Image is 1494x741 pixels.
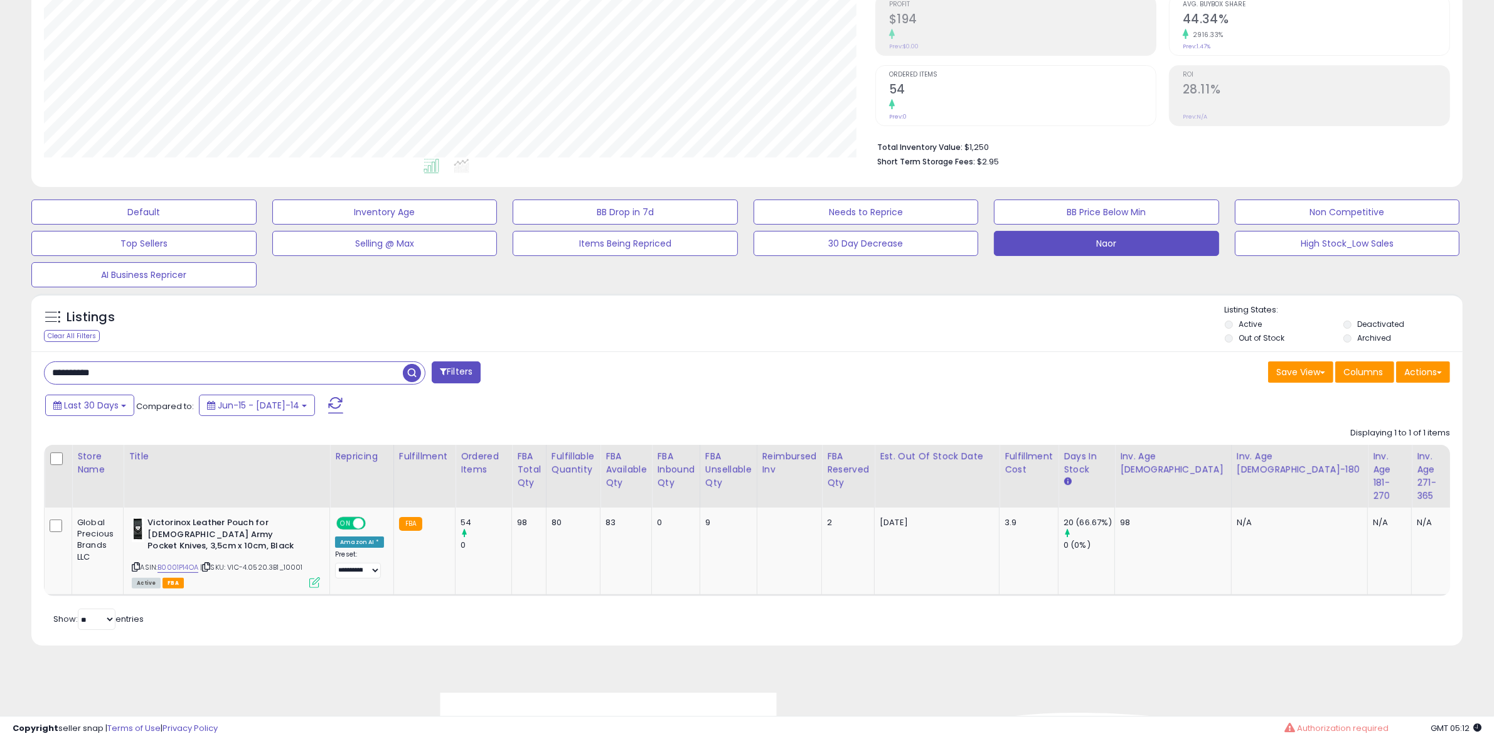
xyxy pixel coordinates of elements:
[132,517,144,542] img: 416xXGPHnzL._SL40_.jpg
[461,450,506,476] div: Ordered Items
[880,450,994,463] div: Est. Out Of Stock Date
[399,450,450,463] div: Fulfillment
[136,400,194,412] span: Compared to:
[1183,1,1449,8] span: Avg. Buybox Share
[1183,12,1449,29] h2: 44.34%
[1235,200,1460,225] button: Non Competitive
[705,450,752,489] div: FBA Unsellable Qty
[889,72,1156,78] span: Ordered Items
[364,518,384,529] span: OFF
[1417,450,1450,503] div: Inv. Age 271-365
[1183,113,1207,120] small: Prev: N/A
[45,395,134,416] button: Last 30 Days
[399,517,422,531] small: FBA
[432,361,481,383] button: Filters
[889,12,1156,29] h2: $194
[513,200,738,225] button: BB Drop in 7d
[606,450,646,489] div: FBA Available Qty
[67,309,115,326] h5: Listings
[754,200,979,225] button: Needs to Reprice
[517,450,541,489] div: FBA Total Qty
[31,262,257,287] button: AI Business Repricer
[762,450,817,476] div: Reimbursed Inv
[977,156,999,168] span: $2.95
[1357,333,1391,343] label: Archived
[1357,319,1404,329] label: Deactivated
[53,613,144,625] span: Show: entries
[827,450,869,489] div: FBA Reserved Qty
[1005,517,1048,528] div: 3.9
[1120,517,1222,528] div: 98
[552,517,590,528] div: 80
[657,517,690,528] div: 0
[77,450,118,476] div: Store Name
[335,450,388,463] div: Repricing
[1188,30,1224,40] small: 2916.33%
[1183,72,1449,78] span: ROI
[272,200,498,225] button: Inventory Age
[827,517,865,528] div: 2
[77,517,114,563] div: Global Precious Brands LLC
[1183,82,1449,99] h2: 28.11%
[1396,361,1450,383] button: Actions
[200,562,303,572] span: | SKU: VIC-4.0520.3B1_10001
[1235,231,1460,256] button: High Stock_Low Sales
[132,578,161,589] span: All listings currently available for purchase on Amazon
[705,517,747,528] div: 9
[880,517,990,528] p: [DATE]
[877,156,975,167] b: Short Term Storage Fees:
[889,1,1156,8] span: Profit
[552,450,595,476] div: Fulfillable Quantity
[889,43,919,50] small: Prev: $0.00
[757,445,822,508] th: Total inventory reimbursement - number of items added back to fulfillable inventory
[889,113,907,120] small: Prev: 0
[64,399,119,412] span: Last 30 Days
[335,536,384,548] div: Amazon AI *
[461,517,511,528] div: 54
[513,231,738,256] button: Items Being Repriced
[1225,304,1463,316] p: Listing States:
[1373,450,1406,503] div: Inv. Age 181-270
[1064,517,1114,528] div: 20 (66.67%)
[1064,540,1114,551] div: 0 (0%)
[1183,43,1210,50] small: Prev: 1.47%
[1335,361,1394,383] button: Columns
[1237,517,1358,528] div: N/A
[157,562,198,573] a: B0001P14OA
[517,517,536,528] div: 98
[335,550,384,578] div: Preset:
[31,200,257,225] button: Default
[163,578,184,589] span: FBA
[132,517,320,587] div: ASIN:
[1064,450,1109,476] div: Days In Stock
[199,395,315,416] button: Jun-15 - [DATE]-14
[147,517,300,555] b: Victorinox Leather Pouch for [DEMOGRAPHIC_DATA] Army Pocket Knives, 3,5cm x 10cm, Black
[994,231,1219,256] button: Naor
[889,82,1156,99] h2: 54
[44,330,100,342] div: Clear All Filters
[606,517,642,528] div: 83
[1005,450,1053,476] div: Fulfillment Cost
[877,142,963,152] b: Total Inventory Value:
[31,231,257,256] button: Top Sellers
[218,399,299,412] span: Jun-15 - [DATE]-14
[1343,366,1383,378] span: Columns
[657,450,695,489] div: FBA inbound Qty
[461,540,511,551] div: 0
[272,231,498,256] button: Selling @ Max
[1417,517,1446,528] div: N/A
[1373,517,1402,528] div: N/A
[1120,450,1226,476] div: Inv. Age [DEMOGRAPHIC_DATA]
[1064,476,1071,488] small: Days In Stock.
[338,518,353,529] span: ON
[1268,361,1333,383] button: Save View
[754,231,979,256] button: 30 Day Decrease
[1350,427,1450,439] div: Displaying 1 to 1 of 1 items
[129,450,324,463] div: Title
[1239,319,1262,329] label: Active
[1237,450,1362,476] div: Inv. Age [DEMOGRAPHIC_DATA]-180
[877,139,1441,154] li: $1,250
[994,200,1219,225] button: BB Price Below Min
[1239,333,1284,343] label: Out of Stock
